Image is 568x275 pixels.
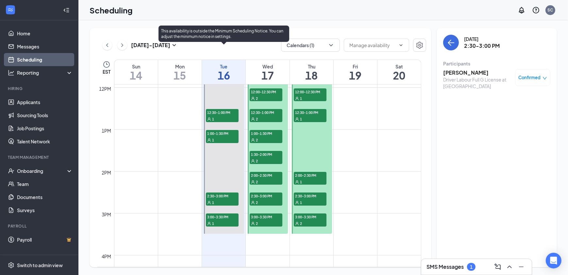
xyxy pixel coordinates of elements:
a: Documents [17,191,73,204]
button: ChevronLeft [102,40,112,50]
button: back-button [443,35,459,50]
svg: User [251,138,255,142]
span: 2:00-2:30 PM [294,172,326,178]
a: Job Postings [17,122,73,135]
span: 2 [256,96,258,101]
svg: Settings [8,262,14,268]
div: Switch to admin view [17,262,63,268]
span: 3:00-3:30 PM [250,213,282,220]
span: 2 [256,138,258,142]
a: Surveys [17,204,73,217]
svg: Collapse [63,7,70,13]
svg: Minimize [517,263,525,271]
div: Hiring [8,86,72,91]
a: September 20, 2025 [377,60,421,84]
svg: User [207,117,211,121]
a: September 14, 2025 [114,60,158,84]
span: 2:30-3:00 PM [294,192,326,199]
div: Payroll [8,223,72,229]
span: Confirmed [519,74,541,81]
div: Open Intercom Messenger [546,253,561,268]
svg: ChevronRight [119,41,125,49]
span: 2 [256,159,258,163]
div: Team Management [8,155,72,160]
span: 3:00-3:30 PM [206,213,239,220]
svg: ChevronDown [398,43,404,48]
span: 1 [300,96,302,101]
span: 2:30-3:00 PM [250,192,282,199]
svg: User [251,222,255,226]
h1: Scheduling [90,5,133,16]
span: 2:30-3:00 PM [206,192,239,199]
span: 12:30-1:00 PM [206,109,239,116]
div: SC [548,7,553,13]
svg: Notifications [518,6,526,14]
span: 1:30-2:00 PM [250,151,282,157]
span: 1 [300,200,302,205]
a: September 18, 2025 [290,60,333,84]
a: PayrollCrown [17,233,73,246]
div: Fri [334,63,377,70]
h3: [PERSON_NAME] [443,69,512,76]
button: ChevronUp [504,262,515,272]
svg: ChevronDown [328,42,334,48]
div: 1 [470,264,473,270]
h1: 16 [202,70,245,81]
svg: Clock [103,61,110,68]
div: Sat [377,63,421,70]
span: 2 [256,221,258,226]
h1: 20 [377,70,421,81]
div: Wed [246,63,289,70]
svg: WorkstreamLogo [7,7,14,13]
div: 12pm [98,85,113,92]
span: 2 [256,117,258,121]
span: EST [103,68,110,75]
div: Reporting [17,69,73,76]
svg: QuestionInfo [532,6,540,14]
h3: SMS Messages [426,263,464,270]
button: Calendars (1)ChevronDown [281,39,340,52]
button: ChevronRight [117,40,127,50]
a: Scheduling [17,53,73,66]
span: 1 [212,138,214,142]
svg: User [295,222,299,226]
a: Home [17,27,73,40]
input: Manage availability [349,42,396,49]
span: 1 [300,117,302,121]
a: Applicants [17,96,73,109]
span: down [543,76,547,81]
a: September 19, 2025 [334,60,377,84]
svg: ChevronLeft [104,41,110,49]
svg: Analysis [8,69,14,76]
span: 1 [300,180,302,184]
svg: User [207,201,211,205]
svg: User [207,138,211,142]
div: Sun [114,63,158,70]
h3: 2:30-3:00 PM [464,42,500,49]
span: 1:00-1:30 PM [206,130,239,137]
div: Driver Labour Full G License at [GEOGRAPHIC_DATA] [443,76,512,89]
a: Team [17,177,73,191]
svg: User [295,201,299,205]
h1: 19 [334,70,377,81]
div: 1pm [101,127,113,134]
a: Messages [17,40,73,53]
svg: SmallChevronDown [170,41,178,49]
button: Minimize [516,262,526,272]
a: Settings [413,39,426,52]
div: 4pm [101,253,113,260]
svg: User [251,180,255,184]
a: Talent Network [17,135,73,148]
svg: User [295,180,299,184]
div: Participants [443,60,550,67]
div: [DATE] [464,36,500,42]
div: Thu [290,63,333,70]
svg: UserCheck [8,168,14,174]
div: Mon [158,63,202,70]
svg: User [295,97,299,101]
div: Onboarding [17,168,67,174]
span: 12:30-1:00 PM [294,109,326,116]
h3: [DATE] - [DATE] [131,42,170,49]
span: 1 [212,200,214,205]
span: 2 [300,221,302,226]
